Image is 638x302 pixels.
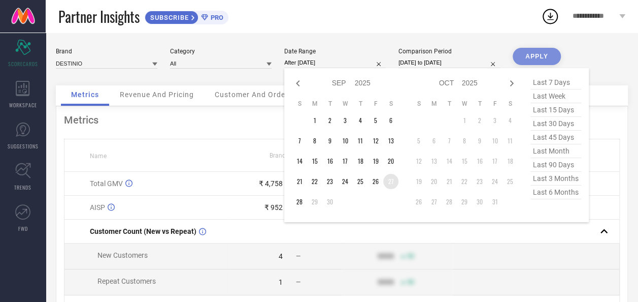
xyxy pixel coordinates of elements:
[353,174,368,189] td: Thu Sep 25 2025
[292,77,304,89] div: Previous month
[487,113,502,128] td: Fri Oct 03 2025
[472,174,487,189] td: Thu Oct 23 2025
[208,14,223,21] span: PRO
[322,113,338,128] td: Tue Sep 02 2025
[411,174,426,189] td: Sun Oct 19 2025
[259,179,283,188] div: ₹ 4,758
[426,194,442,209] td: Mon Oct 27 2025
[383,133,398,148] td: Sat Sep 13 2025
[64,114,620,126] div: Metrics
[8,142,39,150] span: SUGGESTIONS
[97,277,156,285] span: Repeat Customers
[307,100,322,108] th: Monday
[487,100,502,108] th: Friday
[322,194,338,209] td: Tue Sep 30 2025
[353,100,368,108] th: Thursday
[215,90,292,99] span: Customer And Orders
[502,174,518,189] td: Sat Oct 25 2025
[383,113,398,128] td: Sat Sep 06 2025
[14,184,31,191] span: TRENDS
[407,253,414,260] span: 50
[457,194,472,209] td: Wed Oct 29 2025
[426,154,442,169] td: Mon Oct 13 2025
[368,113,383,128] td: Fri Sep 05 2025
[322,133,338,148] td: Tue Sep 09 2025
[279,278,283,286] div: 1
[71,90,99,99] span: Metrics
[530,103,581,117] span: last 15 days
[97,251,148,259] span: New Customers
[472,133,487,148] td: Thu Oct 09 2025
[368,154,383,169] td: Fri Sep 19 2025
[457,113,472,128] td: Wed Oct 01 2025
[170,48,272,55] div: Category
[145,14,191,21] span: SUBSCRIBE
[120,90,194,99] span: Revenue And Pricing
[426,100,442,108] th: Monday
[307,113,322,128] td: Mon Sep 01 2025
[530,158,581,172] span: last 90 days
[457,174,472,189] td: Wed Oct 22 2025
[442,174,457,189] td: Tue Oct 21 2025
[442,194,457,209] td: Tue Oct 28 2025
[307,154,322,169] td: Mon Sep 15 2025
[307,174,322,189] td: Mon Sep 22 2025
[292,194,307,209] td: Sun Sep 28 2025
[353,133,368,148] td: Thu Sep 11 2025
[472,194,487,209] td: Thu Oct 30 2025
[502,100,518,108] th: Saturday
[353,154,368,169] td: Thu Sep 18 2025
[487,133,502,148] td: Fri Oct 10 2025
[383,100,398,108] th: Saturday
[292,100,307,108] th: Sunday
[338,154,353,169] td: Wed Sep 17 2025
[426,174,442,189] td: Mon Oct 20 2025
[411,154,426,169] td: Sun Oct 12 2025
[368,174,383,189] td: Fri Sep 26 2025
[442,100,457,108] th: Tuesday
[292,174,307,189] td: Sun Sep 21 2025
[502,154,518,169] td: Sat Oct 18 2025
[530,76,581,89] span: last 7 days
[383,174,398,189] td: Sat Sep 27 2025
[530,186,581,199] span: last 6 months
[296,279,300,286] span: —
[377,252,393,260] div: 9999
[457,100,472,108] th: Wednesday
[530,172,581,186] span: last 3 months
[472,100,487,108] th: Thursday
[279,252,283,260] div: 4
[472,154,487,169] td: Thu Oct 16 2025
[270,152,303,159] span: Brand Value
[56,48,157,55] div: Brand
[145,8,228,24] a: SUBSCRIBEPRO
[442,154,457,169] td: Tue Oct 14 2025
[530,117,581,131] span: last 30 days
[322,100,338,108] th: Tuesday
[377,278,393,286] div: 9999
[8,60,38,68] span: SCORECARDS
[411,194,426,209] td: Sun Oct 26 2025
[307,133,322,148] td: Mon Sep 08 2025
[322,154,338,169] td: Tue Sep 16 2025
[502,133,518,148] td: Sat Oct 11 2025
[442,133,457,148] td: Tue Oct 07 2025
[368,133,383,148] td: Fri Sep 12 2025
[411,100,426,108] th: Sunday
[502,113,518,128] td: Sat Oct 04 2025
[411,133,426,148] td: Sun Oct 05 2025
[487,174,502,189] td: Fri Oct 24 2025
[284,48,386,55] div: Date Range
[338,174,353,189] td: Wed Sep 24 2025
[58,6,140,27] span: Partner Insights
[18,225,28,232] span: FWD
[398,48,500,55] div: Comparison Period
[292,133,307,148] td: Sun Sep 07 2025
[368,100,383,108] th: Friday
[530,144,581,158] span: last month
[541,7,559,25] div: Open download list
[398,57,500,68] input: Select comparison period
[90,179,123,188] span: Total GMV
[338,133,353,148] td: Wed Sep 10 2025
[472,113,487,128] td: Thu Oct 02 2025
